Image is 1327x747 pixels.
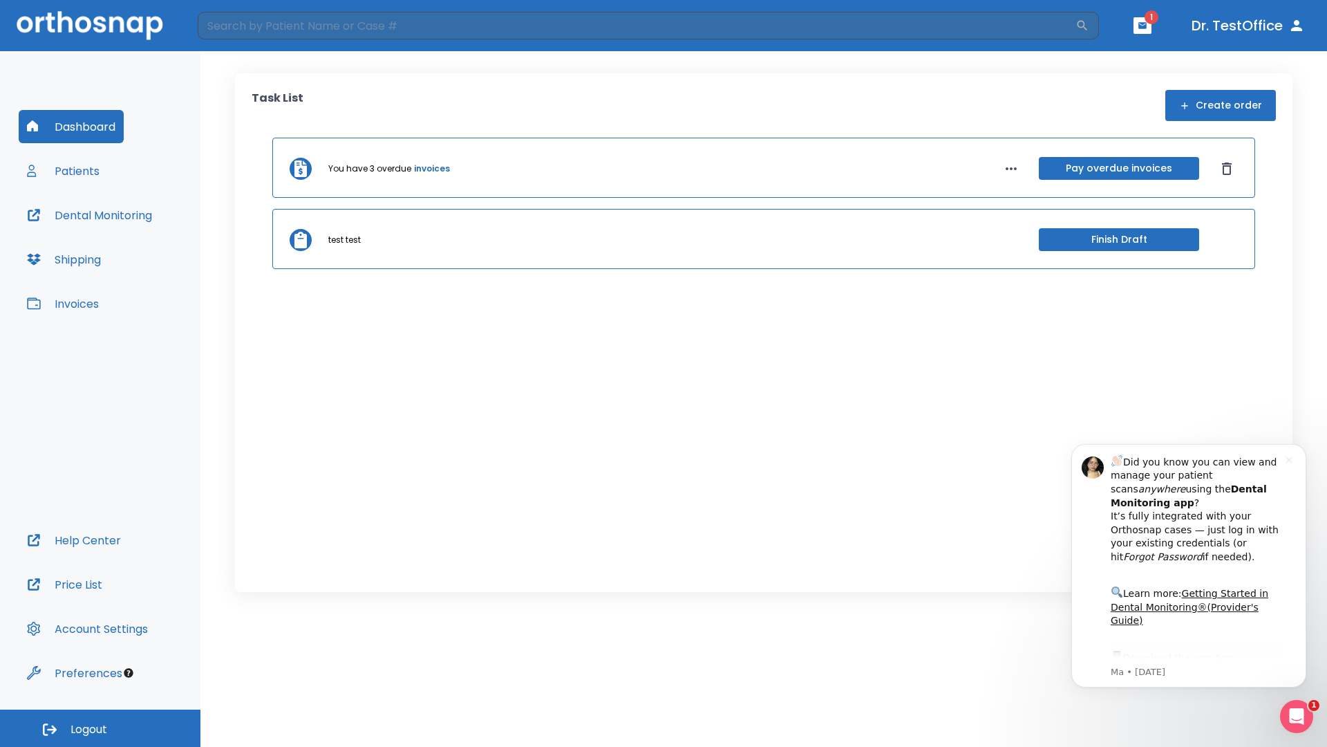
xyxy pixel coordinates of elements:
[328,163,411,175] p: You have 3 overdue
[19,154,108,187] button: Patients
[1039,228,1199,251] button: Finish Draft
[19,243,109,276] button: Shipping
[1308,700,1319,711] span: 1
[19,612,156,645] button: Account Settings
[328,234,361,246] p: test test
[19,110,124,143] button: Dashboard
[19,656,131,690] button: Preferences
[414,163,450,175] a: invoices
[60,229,183,254] a: App Store
[1165,90,1276,121] button: Create order
[17,11,163,39] img: Orthosnap
[234,30,245,41] button: Dismiss notification
[198,12,1075,39] input: Search by Patient Name or Case #
[1216,158,1238,180] button: Dismiss
[19,568,111,601] button: Price List
[1051,423,1327,710] iframe: Intercom notifications message
[19,287,107,320] button: Invoices
[1186,13,1310,38] button: Dr. TestOffice
[19,524,129,557] button: Help Center
[1280,700,1313,733] iframe: Intercom live chat
[1145,10,1158,24] span: 1
[252,90,303,121] p: Task List
[60,225,234,296] div: Download the app: | ​ Let us know if you need help getting started!
[19,199,160,232] button: Dental Monitoring
[1039,157,1199,180] button: Pay overdue invoices
[70,722,107,737] span: Logout
[60,243,234,255] p: Message from Ma, sent 2w ago
[122,667,135,679] div: Tooltip anchor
